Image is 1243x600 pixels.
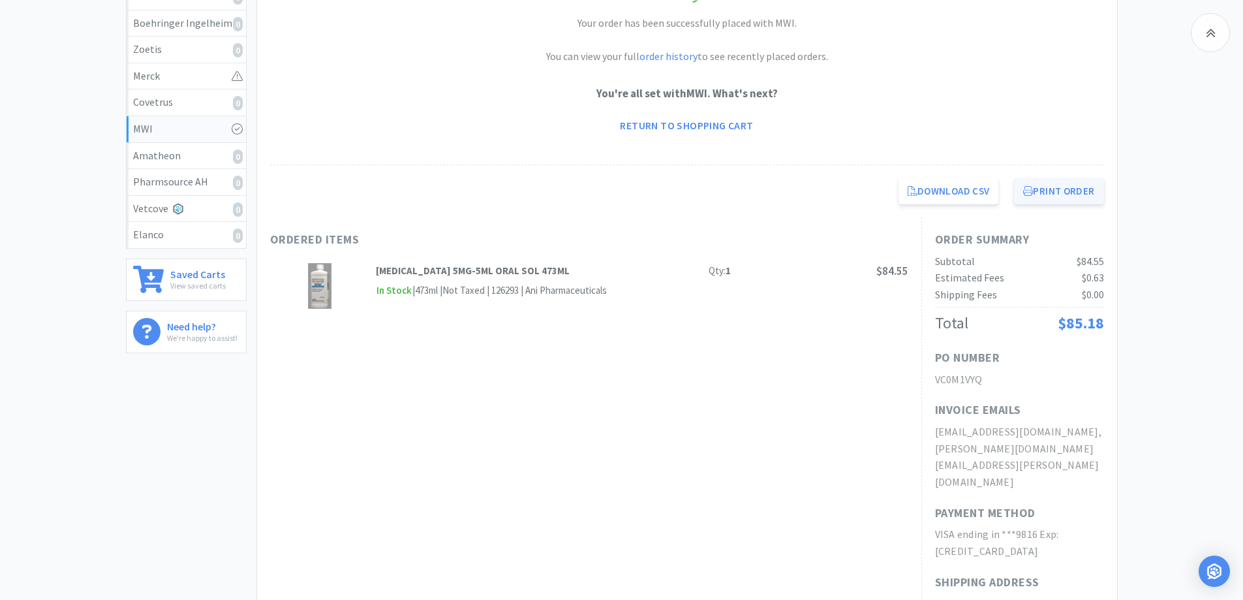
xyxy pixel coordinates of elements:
h2: VC0M1VYQ [935,371,1104,388]
h2: VISA ending in ***9816 Exp: [CREDIT_CARD_DATA] [935,526,1104,560]
a: Merck [127,63,246,90]
a: Return to Shopping Cart [611,112,762,138]
h1: Ordered Items [270,230,662,249]
div: | Not Taxed | 126293 | Ani Pharmaceuticals [438,283,607,298]
a: Vetcove0 [127,196,246,223]
p: View saved carts [170,279,226,292]
h2: [EMAIL_ADDRESS][DOMAIN_NAME], [PERSON_NAME][DOMAIN_NAME][EMAIL_ADDRESS][PERSON_NAME][DOMAIN_NAME] [935,424,1104,490]
div: MWI [133,121,239,138]
span: $0.63 [1082,271,1104,284]
i: 0 [233,43,243,57]
i: 0 [233,176,243,190]
a: Zoetis0 [127,37,246,63]
h1: Payment Method [935,504,1036,523]
a: Saved CartsView saved carts [126,259,247,301]
i: 0 [233,17,243,31]
div: Total [935,311,968,336]
a: Boehringer Ingelheim0 [127,10,246,37]
h1: Invoice Emails [935,401,1021,420]
div: Subtotal [935,253,975,270]
button: Print Order [1014,178,1103,204]
i: 0 [233,150,243,164]
span: $0.00 [1082,288,1104,301]
a: Download CSV [898,178,999,204]
div: Amatheon [133,148,239,165]
p: You're all set with MWI . What's next? [270,85,1104,103]
div: Vetcove [133,200,239,217]
div: Estimated Fees [935,270,1004,287]
span: $85.18 [1058,313,1104,333]
div: Pharmsource AH [133,174,239,191]
div: Merck [133,68,239,85]
span: $84.55 [1077,255,1104,268]
div: Zoetis [133,41,239,58]
a: Amatheon0 [127,143,246,170]
a: Covetrus0 [127,89,246,116]
h6: Saved Carts [170,266,226,279]
h6: Need help? [167,318,238,332]
strong: 1 [726,264,731,277]
h1: PO Number [935,349,1000,368]
div: Qty: [709,263,731,279]
img: 4a8485ee8e914ec683d5f2cadc5c0b7e_777362.png [308,263,331,309]
i: 0 [233,96,243,110]
strong: [MEDICAL_DATA] 5MG-5ML ORAL SOL 473ML [376,264,570,277]
span: $84.55 [876,264,908,278]
h1: Shipping Address [935,573,1039,592]
span: In Stock [376,283,412,299]
div: Boehringer Ingelheim [133,15,239,32]
p: We're happy to assist! [167,332,238,344]
div: Shipping Fees [935,287,997,304]
a: order history [639,50,698,63]
a: MWI [127,116,246,143]
div: Open Intercom Messenger [1199,556,1230,587]
h2: Your order has been successfully placed with MWI. You can view your full to see recently placed o... [491,15,883,65]
i: 0 [233,229,243,243]
h1: Order Summary [935,230,1104,249]
div: Covetrus [133,94,239,111]
div: Elanco [133,227,239,244]
a: Elanco0 [127,222,246,248]
a: Pharmsource AH0 [127,169,246,196]
span: | 473ml [412,284,438,296]
i: 0 [233,202,243,217]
